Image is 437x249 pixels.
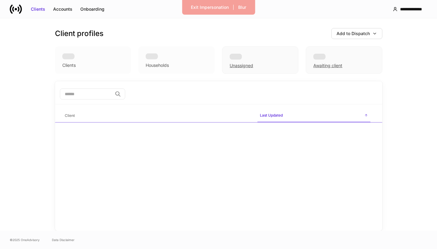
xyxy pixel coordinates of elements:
div: Add to Dispatch [337,31,370,37]
div: Exit Impersonation [191,4,229,10]
h3: Client profiles [55,29,104,38]
span: © 2025 OneAdvisory [10,237,40,242]
div: Accounts [53,6,72,12]
a: Data Disclaimer [52,237,75,242]
div: Onboarding [80,6,104,12]
span: Last Updated [257,109,370,122]
button: Add to Dispatch [331,28,382,39]
div: Clients [62,62,76,68]
span: Client [62,110,253,122]
div: Unassigned [230,63,253,69]
h6: Last Updated [260,112,283,118]
h6: Client [65,113,75,118]
button: Blur [234,2,250,12]
div: Unassigned [222,46,298,74]
div: Clients [31,6,45,12]
div: Awaiting client [306,46,382,74]
div: Households [146,62,169,68]
button: Onboarding [76,4,108,14]
button: Accounts [49,4,76,14]
div: Blur [238,4,246,10]
div: Awaiting client [313,63,342,69]
button: Clients [27,4,49,14]
button: Exit Impersonation [187,2,233,12]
